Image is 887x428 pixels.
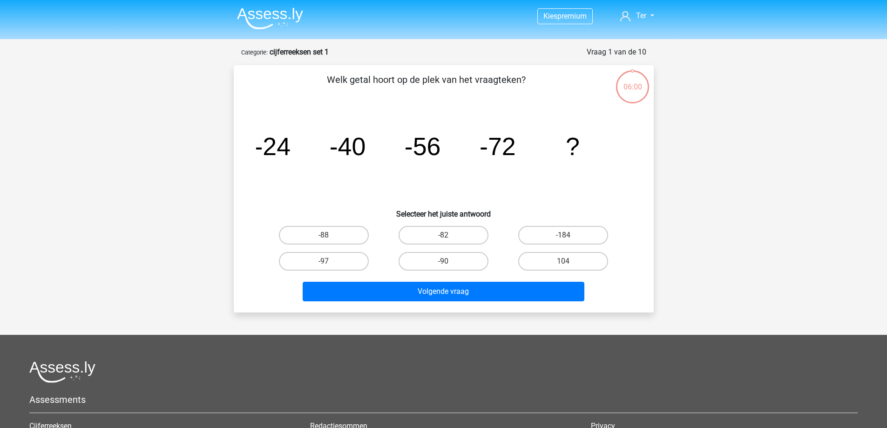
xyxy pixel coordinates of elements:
[279,226,369,245] label: -88
[399,226,488,245] label: -82
[254,132,291,160] tspan: -24
[587,47,646,58] div: Vraag 1 van de 10
[518,252,608,271] label: 104
[399,252,488,271] label: -90
[404,132,440,160] tspan: -56
[329,132,366,160] tspan: -40
[543,12,557,20] span: Kies
[237,7,303,29] img: Assessly
[615,69,650,93] div: 06:00
[249,73,604,101] p: Welk getal hoort op de plek van het vraagteken?
[29,361,95,383] img: Assessly logo
[557,12,587,20] span: premium
[270,48,329,56] strong: cijferreeksen set 1
[29,394,858,405] h5: Assessments
[538,10,592,22] a: Kiespremium
[616,10,657,21] a: Ter
[303,282,584,301] button: Volgende vraag
[249,202,639,218] h6: Selecteer het juiste antwoord
[241,49,268,56] small: Categorie:
[566,132,580,160] tspan: ?
[480,132,516,160] tspan: -72
[279,252,369,271] label: -97
[518,226,608,245] label: -184
[636,11,646,20] span: Ter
